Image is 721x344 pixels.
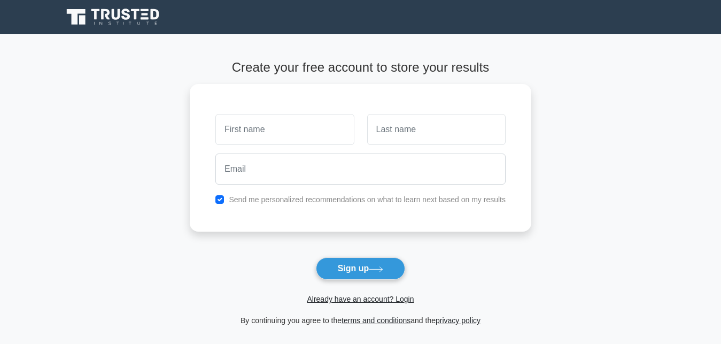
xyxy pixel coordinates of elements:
[436,316,480,325] a: privacy policy
[229,195,506,204] label: Send me personalized recommendations on what to learn next based on my results
[215,114,354,145] input: First name
[190,60,531,75] h4: Create your free account to store your results
[342,316,410,325] a: terms and conditions
[316,257,406,280] button: Sign up
[367,114,506,145] input: Last name
[183,314,538,327] div: By continuing you agree to the and the
[215,154,506,185] input: Email
[307,295,414,303] a: Already have an account? Login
